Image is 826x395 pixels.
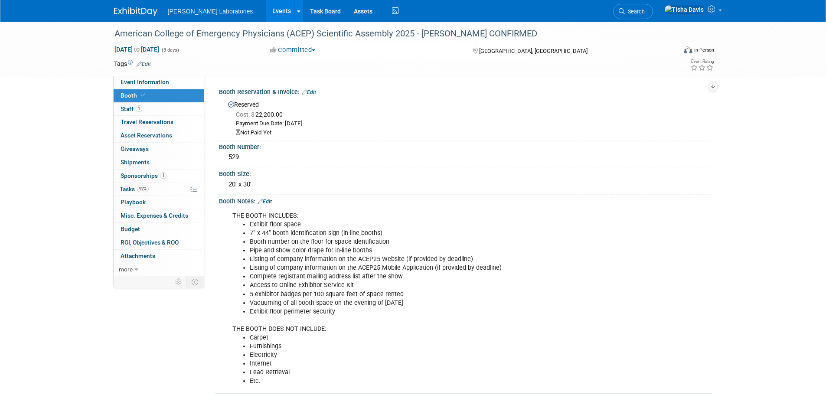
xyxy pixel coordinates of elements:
a: more [114,263,204,276]
div: Reserved [225,98,706,137]
li: Exhibit floor perimeter security [250,307,612,316]
span: Travel Reservations [121,118,173,125]
div: Booth Number: [219,140,712,151]
span: more [119,266,133,273]
span: to [133,46,141,53]
img: Format-Inperson.png [684,46,692,53]
a: Booth [114,89,204,102]
a: Shipments [114,156,204,169]
span: (3 days) [161,47,179,53]
i: Booth reservation complete [141,93,145,98]
div: 529 [225,150,706,164]
span: 1 [136,105,142,112]
div: THE BOOTH INCLUDES: THE BOOTH DOES NOT INCLUDE: [226,207,617,390]
button: Committed [267,46,319,55]
a: Attachments [114,250,204,263]
span: Budget [121,225,140,232]
div: 20' x 30' [225,178,706,191]
td: Tags [114,59,151,68]
li: Furnishings [250,342,612,351]
span: Asset Reservations [121,132,172,139]
span: Playbook [121,199,146,206]
span: ROI, Objectives & ROO [121,239,179,246]
div: American College of Emergency Physicians (ACEP) Scientific Assembly 2025 - [PERSON_NAME] CONFIRMED [111,26,663,42]
li: 7" x 44" booth identification sign (in-line booths) [250,229,612,238]
div: Booth Size: [219,167,712,178]
a: Tasks92% [114,183,204,196]
li: Booth number on the floor for space identification [250,238,612,246]
span: [PERSON_NAME] Laboratories [168,8,253,15]
span: 1 [160,172,167,179]
span: Misc. Expenses & Credits [121,212,188,219]
li: Complete registrant mailing address list after the show [250,272,612,281]
td: Personalize Event Tab Strip [171,276,186,287]
span: Giveaways [121,145,149,152]
li: Pipe and show color drape for in-line booths [250,246,612,255]
a: Edit [258,199,272,205]
span: 22,200.00 [236,111,286,118]
a: Asset Reservations [114,129,204,142]
a: Edit [137,61,151,67]
td: Toggle Event Tabs [186,276,204,287]
div: Payment Due Date: [DATE] [236,120,706,128]
li: Listing of company information on the ACEP25 Website (if provided by deadline) [250,255,612,264]
a: Giveaways [114,143,204,156]
a: Playbook [114,196,204,209]
li: Carpet [250,333,612,342]
div: Event Rating [690,59,714,64]
li: Vacuuming of all booth space on the evening of [DATE] [250,299,612,307]
span: [GEOGRAPHIC_DATA], [GEOGRAPHIC_DATA] [479,48,588,54]
a: Travel Reservations [114,116,204,129]
span: 92% [137,186,149,192]
div: Booth Reservation & Invoice: [219,85,712,97]
div: Not Paid Yet [236,129,706,137]
li: Internet [250,359,612,368]
li: Lead Retrieval [250,368,612,377]
img: Tisha Davis [664,5,704,14]
span: Attachments [121,252,155,259]
a: Search [613,4,653,19]
span: Booth [121,92,147,99]
span: Shipments [121,159,150,166]
a: Edit [302,89,316,95]
span: Cost: $ [236,111,255,118]
img: ExhibitDay [114,7,157,16]
a: Misc. Expenses & Credits [114,209,204,222]
a: ROI, Objectives & ROO [114,236,204,249]
li: 5 exhibitor badges per 100 square feet of space rented [250,290,612,299]
li: Electricity [250,351,612,359]
a: Event Information [114,76,204,89]
div: Event Format [625,45,715,58]
a: Staff1 [114,103,204,116]
a: Sponsorships1 [114,170,204,183]
li: Access to Online Exhibitor Service Kit [250,281,612,290]
span: Sponsorships [121,172,167,179]
span: Staff [121,105,142,112]
li: Etc. [250,377,612,385]
li: Listing of company information on the ACEP25 Mobile Application (if provided by deadline) [250,264,612,272]
a: Budget [114,223,204,236]
span: [DATE] [DATE] [114,46,160,53]
span: Search [625,8,645,15]
span: Event Information [121,78,169,85]
div: Booth Notes: [219,195,712,206]
div: In-Person [694,47,714,53]
li: Exhibit floor space [250,220,612,229]
span: Tasks [120,186,149,193]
